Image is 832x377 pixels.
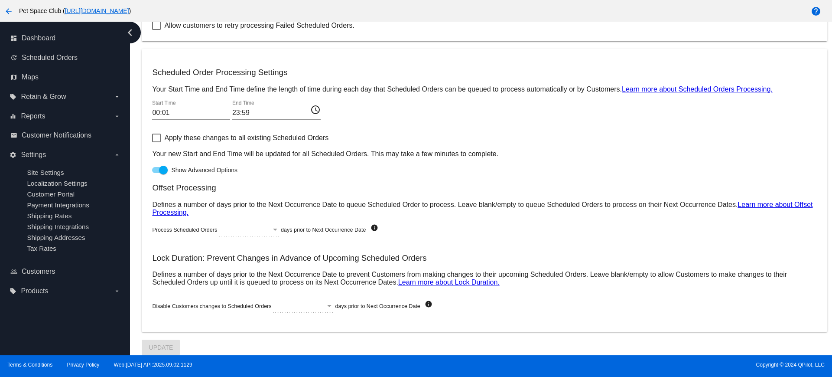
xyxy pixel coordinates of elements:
[65,7,129,14] a: [URL][DOMAIN_NAME]
[22,73,39,81] span: Maps
[152,253,816,263] h3: Lock Duration: Prevent Changes in Advance of Upcoming Scheduled Orders
[27,190,75,198] a: Customer Portal
[27,234,85,241] a: Shipping Addresses
[10,35,17,42] i: dashboard
[123,26,137,39] i: chevron_left
[22,34,55,42] span: Dashboard
[152,109,230,117] input: Start Time
[10,132,17,139] i: email
[149,344,173,351] span: Update
[27,169,64,176] a: Site Settings
[21,93,66,101] span: Retain & Grow
[114,113,120,120] i: arrow_drop_down
[114,93,120,100] i: arrow_drop_down
[10,54,17,61] i: update
[335,303,420,309] span: days prior to Next Occurrence Date
[27,245,56,252] a: Tax Rates
[114,362,192,368] a: Web:[DATE] API:2025.09.02.1129
[152,68,816,77] h3: Scheduled Order Processing Settings
[10,151,16,158] i: settings
[10,265,120,279] a: people_outline Customers
[152,150,816,158] p: Your new Start and End Time will be updated for all Scheduled Orders. This may take a few minutes...
[811,6,821,16] mat-icon: help
[27,212,71,220] a: Shipping Rates
[19,7,131,14] span: Pet Space Club ( )
[152,183,816,193] h3: Offset Processing
[27,201,89,209] a: Payment Integrations
[21,112,45,120] span: Reports
[152,303,271,309] span: Disable Customers changes to Scheduled Orders
[22,54,78,62] span: Scheduled Orders
[10,31,120,45] a: dashboard Dashboard
[10,113,16,120] i: equalizer
[152,85,816,93] p: Your Start Time and End Time define the length of time during each day that Scheduled Orders can ...
[22,268,55,275] span: Customers
[7,362,52,368] a: Terms & Conditions
[425,300,435,311] mat-icon: info
[10,268,17,275] i: people_outline
[27,223,89,230] a: Shipping Integrations
[232,109,310,117] input: End Time
[21,151,46,159] span: Settings
[152,201,816,216] p: Defines a number of days prior to the Next Occurrence Date to queue Scheduled Order to process. L...
[10,74,17,81] i: map
[27,180,87,187] a: Localization Settings
[152,201,812,216] a: Learn more about Offset Processing.
[10,70,120,84] a: map Maps
[10,128,120,142] a: email Customer Notifications
[10,51,120,65] a: update Scheduled Orders
[152,227,217,233] span: Process Scheduled Orders
[423,362,825,368] span: Copyright © 2024 QPilot, LLC
[142,340,180,355] button: Update
[114,151,120,158] i: arrow_drop_down
[3,6,14,16] mat-icon: arrow_back
[114,288,120,295] i: arrow_drop_down
[171,166,237,174] span: Show Advanced Options
[164,133,328,143] span: Apply these changes to all existing Scheduled Orders
[22,131,91,139] span: Customer Notifications
[10,93,16,100] i: local_offer
[622,85,773,93] a: Learn more about Scheduled Orders Processing.
[370,224,381,234] mat-icon: info
[67,362,100,368] a: Privacy Policy
[152,271,816,286] p: Defines a number of days prior to the Next Occurrence Date to prevent Customers from making chang...
[398,279,500,286] a: Learn more about Lock Duration.
[164,20,354,31] span: Allow customers to retry processing Failed Scheduled Orders.
[281,227,366,233] span: days prior to Next Occurrence Date
[21,287,48,295] span: Products
[310,104,321,115] mat-icon: access_time
[10,288,16,295] i: local_offer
